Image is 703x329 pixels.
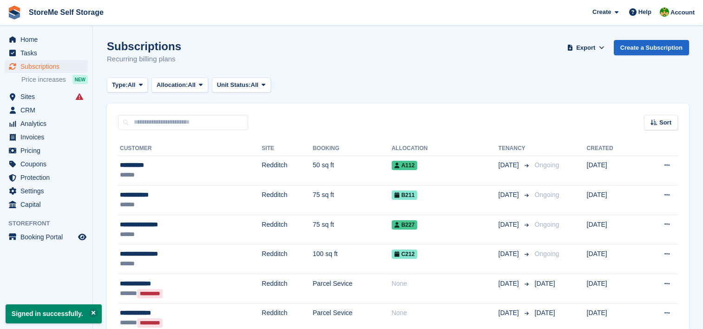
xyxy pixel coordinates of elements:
[157,80,188,90] span: Allocation:
[5,171,88,184] a: menu
[535,161,559,169] span: Ongoing
[5,158,88,171] a: menu
[107,40,181,53] h1: Subscriptions
[313,141,392,156] th: Booking
[20,131,76,144] span: Invoices
[72,75,88,84] div: NEW
[392,308,499,318] div: None
[25,5,107,20] a: StoreMe Self Storage
[392,250,418,259] span: C212
[5,60,88,73] a: menu
[20,230,76,243] span: Booking Portal
[217,80,251,90] span: Unit Status:
[535,191,559,198] span: Ongoing
[614,40,689,55] a: Create a Subscription
[212,78,271,93] button: Unit Status: All
[262,274,313,304] td: Redditch
[262,156,313,185] td: Redditch
[76,93,83,100] i: Smart entry sync failures have occurred
[107,54,181,65] p: Recurring billing plans
[499,190,521,200] span: [DATE]
[188,80,196,90] span: All
[5,131,88,144] a: menu
[587,244,639,274] td: [DATE]
[313,185,392,215] td: 75 sq ft
[659,118,671,127] span: Sort
[499,249,521,259] span: [DATE]
[8,219,92,228] span: Storefront
[313,156,392,185] td: 50 sq ft
[5,198,88,211] a: menu
[576,43,595,53] span: Export
[660,7,669,17] img: StorMe
[262,215,313,244] td: Redditch
[5,104,88,117] a: menu
[151,78,208,93] button: Allocation: All
[5,184,88,197] a: menu
[535,309,555,316] span: [DATE]
[6,304,102,323] p: Signed in successfully.
[21,74,88,85] a: Price increases NEW
[107,78,148,93] button: Type: All
[262,244,313,274] td: Redditch
[21,75,66,84] span: Price increases
[5,46,88,59] a: menu
[499,279,521,289] span: [DATE]
[592,7,611,17] span: Create
[20,184,76,197] span: Settings
[20,33,76,46] span: Home
[118,141,262,156] th: Customer
[262,141,313,156] th: Site
[392,141,499,156] th: Allocation
[5,117,88,130] a: menu
[5,230,88,243] a: menu
[535,221,559,228] span: Ongoing
[499,220,521,230] span: [DATE]
[20,144,76,157] span: Pricing
[499,308,521,318] span: [DATE]
[587,274,639,304] td: [DATE]
[20,158,76,171] span: Coupons
[392,220,418,230] span: B227
[5,90,88,103] a: menu
[499,141,531,156] th: Tenancy
[20,90,76,103] span: Sites
[20,117,76,130] span: Analytics
[313,274,392,304] td: Parcel Sevice
[587,156,639,185] td: [DATE]
[262,185,313,215] td: Redditch
[587,185,639,215] td: [DATE]
[565,40,606,55] button: Export
[251,80,259,90] span: All
[77,231,88,243] a: Preview store
[392,279,499,289] div: None
[20,171,76,184] span: Protection
[7,6,21,20] img: stora-icon-8386f47178a22dfd0bd8f6a31ec36ba5ce8667c1dd55bd0f319d3a0aa187defe.svg
[20,198,76,211] span: Capital
[535,280,555,287] span: [DATE]
[313,244,392,274] td: 100 sq ft
[535,250,559,257] span: Ongoing
[392,191,418,200] span: B211
[20,104,76,117] span: CRM
[587,215,639,244] td: [DATE]
[392,161,418,170] span: A112
[128,80,136,90] span: All
[670,8,695,17] span: Account
[20,46,76,59] span: Tasks
[5,144,88,157] a: menu
[587,141,639,156] th: Created
[638,7,651,17] span: Help
[112,80,128,90] span: Type:
[20,60,76,73] span: Subscriptions
[313,215,392,244] td: 75 sq ft
[5,33,88,46] a: menu
[499,160,521,170] span: [DATE]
